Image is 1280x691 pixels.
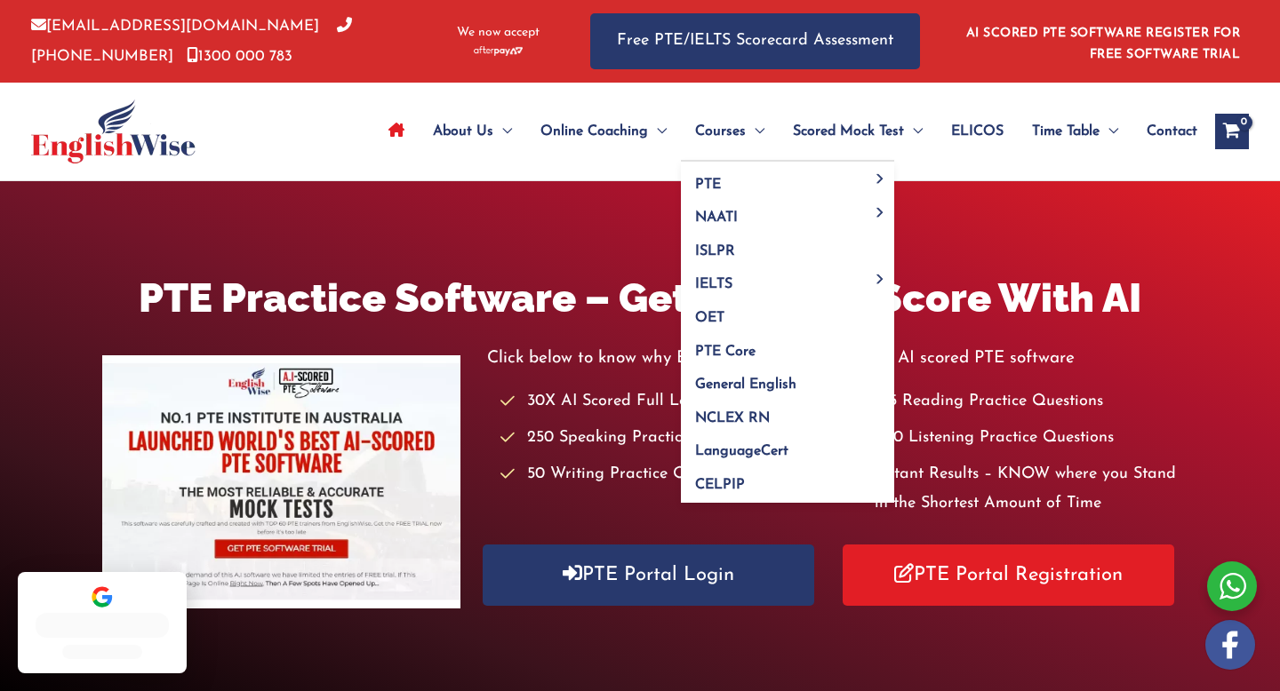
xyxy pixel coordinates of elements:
[31,19,319,34] a: [EMAIL_ADDRESS][DOMAIN_NAME]
[526,100,681,163] a: Online CoachingMenu Toggle
[500,460,830,489] li: 50 Writing Practice Questions
[695,178,721,192] span: PTE
[870,207,891,217] span: Menu Toggle
[695,244,735,258] span: ISLPR
[1032,100,1100,163] span: Time Table
[695,210,738,225] span: NAATI
[1100,100,1118,163] span: Menu Toggle
[695,377,796,392] span: General English
[848,460,1178,520] li: Instant Results – KNOW where you Stand in the Shortest Amount of Time
[695,478,745,492] span: CELPIP
[956,12,1249,70] aside: Header Widget 1
[681,429,894,463] a: LanguageCert
[681,329,894,362] a: PTE Core
[500,387,830,417] li: 30X AI Scored Full Length Mock Tests
[793,100,904,163] span: Scored Mock Test
[419,100,526,163] a: About UsMenu Toggle
[681,100,779,163] a: CoursesMenu Toggle
[31,99,196,163] img: cropped-ew-logo
[102,270,1178,326] h1: PTE Practice Software – Get Your PTE Score With AI
[1132,100,1197,163] a: Contact
[681,462,894,503] a: CELPIP
[951,100,1004,163] span: ELICOS
[966,27,1241,61] a: AI SCORED PTE SOFTWARE REGISTER FOR FREE SOFTWARE TRIAL
[848,387,1178,417] li: 125 Reading Practice Questions
[681,262,894,296] a: IELTSMenu Toggle
[904,100,923,163] span: Menu Toggle
[433,100,493,163] span: About Us
[681,362,894,396] a: General English
[695,277,732,291] span: IELTS
[746,100,764,163] span: Menu Toggle
[483,544,814,606] a: PTE Portal Login
[590,13,920,69] a: Free PTE/IELTS Scorecard Assessment
[493,100,512,163] span: Menu Toggle
[779,100,937,163] a: Scored Mock TestMenu Toggle
[374,100,1197,163] nav: Site Navigation: Main Menu
[487,344,1177,373] p: Click below to know why EnglishWise has worlds best AI scored PTE software
[500,424,830,453] li: 250 Speaking Practice Questions
[843,544,1174,606] a: PTE Portal Registration
[1147,100,1197,163] span: Contact
[540,100,648,163] span: Online Coaching
[1018,100,1132,163] a: Time TableMenu Toggle
[681,162,894,195] a: PTEMenu Toggle
[681,395,894,429] a: NCLEX RN
[848,424,1178,453] li: 200 Listening Practice Questions
[695,100,746,163] span: Courses
[1215,114,1249,149] a: View Shopping Cart, empty
[695,444,788,458] span: LanguageCert
[870,274,891,283] span: Menu Toggle
[681,195,894,229] a: NAATIMenu Toggle
[695,411,770,425] span: NCLEX RN
[187,49,292,64] a: 1300 000 783
[870,174,891,184] span: Menu Toggle
[648,100,667,163] span: Menu Toggle
[695,345,756,359] span: PTE Core
[681,228,894,262] a: ISLPR
[695,311,724,325] span: OET
[474,46,523,56] img: Afterpay-Logo
[102,355,460,608] img: pte-institute-main
[457,24,540,42] span: We now accept
[937,100,1018,163] a: ELICOS
[31,19,352,63] a: [PHONE_NUMBER]
[681,296,894,330] a: OET
[1205,620,1255,670] img: white-facebook.png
